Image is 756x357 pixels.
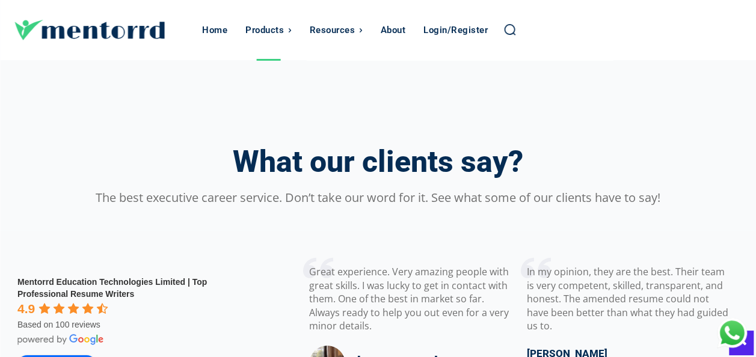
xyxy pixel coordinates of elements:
div: Chat with Us [717,318,747,348]
a: Logo [14,20,196,40]
div: Based on 100 reviews [17,319,235,331]
p: In my opinion, they are the best. Their team is very competent, skilled, transparent, and honest.... [527,252,733,332]
span: 4.9 [17,302,35,316]
a: Mentorrd Education Technologies Limited | Top Professional Resume Writers [17,277,207,299]
img: powered by Google [17,334,104,345]
h3: What our clients say? [233,145,523,178]
p: Great experience. Very amazing people with great skills. I was lucky to get in contact with them.... [309,252,515,332]
a: Search [503,23,516,36]
p: The best executive career service. Don’t take our word for it. See what some of our clients have ... [14,189,742,206]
